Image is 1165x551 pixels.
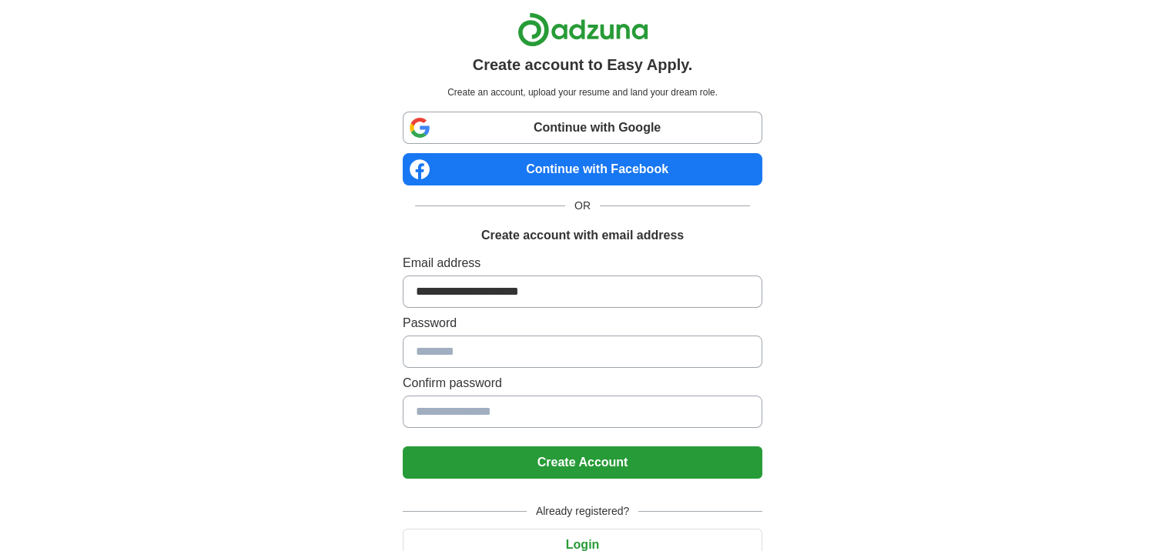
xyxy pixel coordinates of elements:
p: Create an account, upload your resume and land your dream role. [406,85,759,99]
span: Already registered? [527,503,638,519]
a: Continue with Facebook [403,153,762,185]
span: OR [565,198,600,214]
h1: Create account to Easy Apply. [473,53,693,76]
button: Create Account [403,446,762,479]
a: Continue with Google [403,112,762,144]
label: Email address [403,254,762,272]
label: Password [403,314,762,332]
label: Confirm password [403,374,762,392]
img: Adzuna logo [517,12,648,47]
a: Login [403,538,762,551]
h1: Create account with email address [481,226,684,245]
